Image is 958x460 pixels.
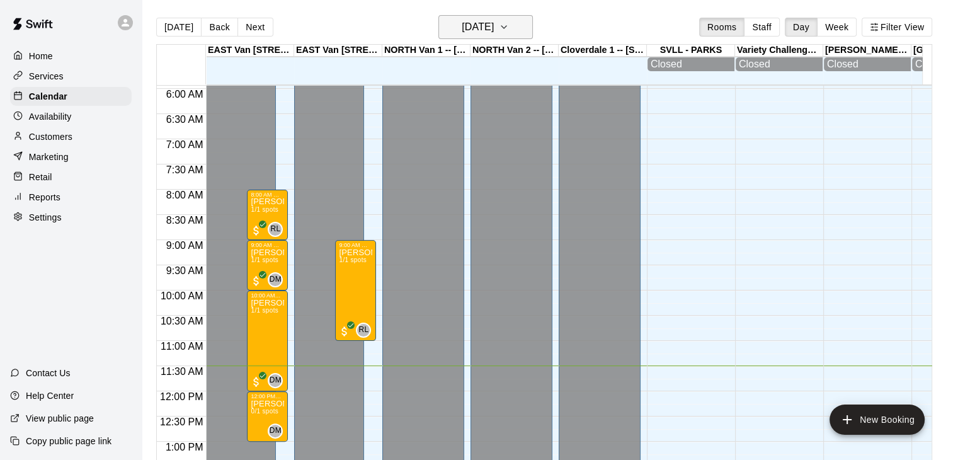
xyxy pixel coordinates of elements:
div: Cloverdale 1 -- [STREET_ADDRESS] [559,45,647,57]
div: EAST Van [STREET_ADDRESS] [294,45,382,57]
div: 12:00 PM – 1:00 PM: Francesco - Thursday, August 21 @ East Van [247,391,288,442]
p: Availability [29,110,72,123]
a: Retail [10,168,132,187]
span: 1/1 spots filled [251,256,278,263]
a: Calendar [10,87,132,106]
a: Marketing [10,147,132,166]
span: 8:00 AM [163,190,207,200]
a: Reports [10,188,132,207]
span: 8:30 AM [163,215,207,226]
span: 10:30 AM [157,316,207,326]
button: Back [201,18,238,37]
div: Variety Challenger Diamond, [STREET_ADDRESS][PERSON_NAME] [735,45,823,57]
span: 11:30 AM [157,366,207,377]
a: Availability [10,107,132,126]
span: 12:00 PM [157,391,206,402]
p: Home [29,50,53,62]
span: 7:00 AM [163,139,207,150]
div: Davis Mabone [268,423,283,439]
button: Staff [744,18,780,37]
span: 9:00 AM [163,240,207,251]
span: All customers have paid [250,275,263,287]
span: RL [270,223,280,236]
div: SVLL - PARKS [647,45,735,57]
div: Closed [651,59,731,70]
div: 8:00 AM – 9:00 AM: Jack Wright - Aug 5 - 21 @ East Van [247,190,288,240]
button: Filter View [862,18,932,37]
p: Services [29,70,64,83]
div: Davis Mabone [268,272,283,287]
span: 11:00 AM [157,341,207,352]
p: Help Center [26,389,74,402]
div: EAST Van [STREET_ADDRESS] [206,45,294,57]
span: 1:00 PM [163,442,207,452]
button: [DATE] [438,15,533,39]
div: 9:00 AM – 10:00 AM: Josh Ren - August 19, 21 & 26 @ East Van [247,240,288,290]
p: Contact Us [26,367,71,379]
div: Ryan Leonard [268,222,283,237]
span: Ryan Leonard [273,222,283,237]
div: [PERSON_NAME] Park - [STREET_ADDRESS] [823,45,911,57]
div: 8:00 AM – 9:00 AM [251,192,284,198]
a: Customers [10,127,132,146]
button: Next [237,18,273,37]
div: 9:00 AM – 10:00 AM [251,242,284,248]
button: add [830,405,925,435]
h6: [DATE] [462,18,494,36]
p: Customers [29,130,72,143]
span: Davis Mabone [273,423,283,439]
span: 1/1 spots filled [339,256,367,263]
span: 10:00 AM [157,290,207,301]
button: Week [817,18,857,37]
p: Calendar [29,90,67,103]
span: DM [270,273,282,286]
span: Davis Mabone [273,373,283,388]
div: 9:00 AM – 11:00 AM [339,242,372,248]
div: Ryan Leonard [356,323,371,338]
span: 0/1 spots filled [251,408,278,415]
span: 1/1 spots filled [251,307,278,314]
span: All customers have paid [250,376,263,388]
p: Retail [29,171,52,183]
button: Day [785,18,818,37]
span: 7:30 AM [163,164,207,175]
div: Closed [739,59,819,70]
span: DM [270,374,282,387]
button: [DATE] [156,18,202,37]
span: Davis Mabone [273,272,283,287]
span: DM [270,425,282,437]
div: 9:00 AM – 11:00 AM: Hank Bonn - Aug 20 & 21 @ EastVan [335,240,376,341]
div: Davis Mabone [268,373,283,388]
span: All customers have paid [250,224,263,237]
p: Reports [29,191,60,204]
p: Marketing [29,151,69,163]
a: Services [10,67,132,86]
div: NORTH Van 1 -- [STREET_ADDRESS] [382,45,470,57]
p: View public page [26,412,94,425]
button: Rooms [699,18,744,37]
a: Settings [10,208,132,227]
div: 10:00 AM – 12:00 PM: Jason Park - Aug 7 - 28 @ East Van [247,290,288,391]
span: RL [358,324,368,336]
span: 6:30 AM [163,114,207,125]
span: 1/1 spots filled [251,206,278,213]
a: Home [10,47,132,66]
span: 9:30 AM [163,265,207,276]
div: 10:00 AM – 12:00 PM [251,292,284,299]
div: NORTH Van 2 -- [STREET_ADDRESS] [470,45,559,57]
p: Settings [29,211,62,224]
span: Ryan Leonard [361,323,371,338]
span: 12:30 PM [157,417,206,427]
div: Closed [827,59,908,70]
span: 6:00 AM [163,89,207,100]
span: All customers have paid [338,325,351,338]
